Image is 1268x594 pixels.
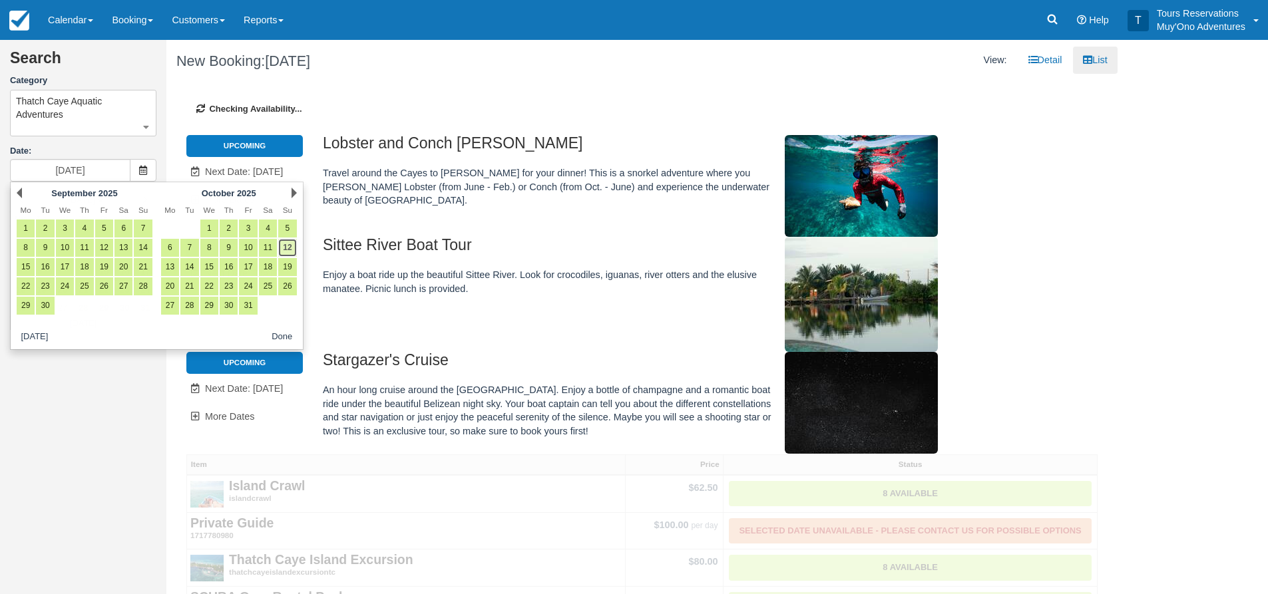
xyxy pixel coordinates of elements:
[245,206,252,214] span: Friday
[190,516,622,541] a: Private Guide1717780980
[278,239,296,257] a: 12
[729,481,1091,507] a: 8 Available
[95,239,113,257] a: 12
[224,206,234,214] span: Thursday
[220,277,238,295] a: 23
[10,90,156,136] button: Thatch Caye Aquatic Adventures
[21,206,31,214] span: Monday
[200,277,218,295] a: 22
[95,220,113,237] a: 5
[161,277,179,295] a: 20
[220,297,238,315] a: 30
[239,277,257,295] a: 24
[17,297,35,315] a: 29
[176,83,1108,136] div: Checking Availability...
[202,188,235,198] span: October
[134,220,152,237] a: 7
[186,352,303,373] li: Upcoming
[101,206,108,214] span: Friday
[1089,15,1109,25] span: Help
[17,258,35,276] a: 15
[36,297,54,315] a: 30
[691,521,718,530] em: per day
[56,220,74,237] a: 3
[161,297,179,315] a: 27
[164,206,175,214] span: Monday
[729,555,1091,581] a: 8 Available
[237,188,256,198] span: 2025
[259,220,277,237] a: 4
[190,493,622,504] em: islandcrawl
[134,239,152,257] a: 14
[114,277,132,295] a: 27
[200,297,218,315] a: 29
[190,479,622,504] a: Island Crawlislandcrawl
[626,455,724,474] a: Price
[186,375,303,402] a: Next Date: [DATE]
[186,135,303,156] li: Upcoming
[10,74,156,87] label: Category
[266,329,298,345] button: Done
[278,258,296,276] a: 19
[204,206,215,214] span: Wednesday
[292,188,297,198] a: Next
[56,258,74,276] a: 17
[190,516,274,530] strong: Private Guide
[16,329,53,345] button: [DATE]
[186,158,303,186] a: Next Date: [DATE]
[1077,15,1086,25] i: Help
[200,258,218,276] a: 15
[187,455,625,474] a: Item
[239,239,257,257] a: 10
[75,277,93,295] a: 25
[185,206,194,214] span: Tuesday
[1073,47,1117,74] a: List
[785,237,938,352] img: M307-1
[278,277,296,295] a: 26
[180,297,198,315] a: 28
[200,239,218,257] a: 8
[59,206,71,214] span: Wednesday
[99,188,118,198] span: 2025
[1157,7,1245,20] p: Tours Reservations
[75,258,93,276] a: 18
[688,482,718,493] span: $62.50
[220,258,238,276] a: 16
[36,220,54,237] a: 2
[17,188,22,198] a: Prev
[17,239,35,257] a: 8
[180,258,198,276] a: 14
[323,383,1001,438] p: An hour long cruise around the [GEOGRAPHIC_DATA]. Enjoy a bottle of champagne and a romantic boat...
[1018,47,1072,74] a: Detail
[190,553,224,586] img: S296-3
[263,206,272,214] span: Saturday
[9,11,29,31] img: checkfront-main-nav-mini-logo.png
[190,530,622,541] em: 1717780980
[114,239,132,257] a: 13
[114,220,132,237] a: 6
[200,220,218,237] a: 1
[205,383,283,394] span: Next Date: [DATE]
[180,239,198,257] a: 7
[259,239,277,257] a: 11
[229,478,306,493] strong: Island Crawl
[10,50,156,74] h2: Search
[134,277,152,295] a: 28
[119,206,128,214] span: Saturday
[688,556,718,567] span: $80.00
[729,518,1091,544] a: Selected Date Unavailable - Please contact us for possible options
[36,258,54,276] a: 16
[1157,20,1245,33] p: Muy'Ono Adventures
[36,277,54,295] a: 23
[95,277,113,295] a: 26
[265,53,310,69] span: [DATE]
[16,94,150,121] span: Thatch Caye Aquatic Adventures
[138,206,148,214] span: Sunday
[239,297,257,315] a: 31
[229,552,413,567] strong: Thatch Caye Island Excursion
[239,220,257,237] a: 3
[10,145,156,158] label: Date:
[283,206,292,214] span: Sunday
[56,277,74,295] a: 24
[205,166,283,177] span: Next Date: [DATE]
